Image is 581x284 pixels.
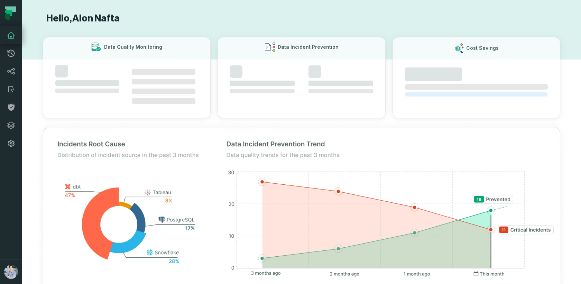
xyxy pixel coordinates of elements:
[104,44,162,51] h3: Data Quality Monitoring
[278,44,339,51] h3: Data Incident Prevention
[218,37,385,118] button: Data Incident Prevention
[43,37,211,118] button: Data Quality Monitoring
[4,265,18,279] img: avatar of Alon Nafta
[43,12,560,25] h1: Hello, Alon Nafta
[393,37,560,118] button: Cost Savings
[466,45,499,52] h3: Cost Savings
